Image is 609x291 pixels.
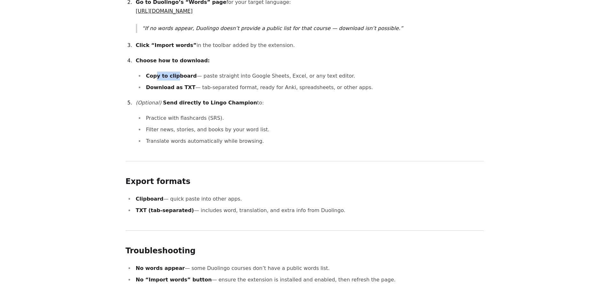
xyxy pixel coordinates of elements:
strong: Click “Import words” [136,42,197,48]
strong: Send directly to Lingo Champion [163,100,257,106]
li: Translate words automatically while browsing. [144,137,484,146]
strong: No “Import words” button [136,277,212,283]
p: to: [136,98,484,107]
h2: Troubleshooting [126,246,484,256]
strong: Clipboard [136,196,164,202]
strong: Choose how to download: [136,57,210,64]
strong: Copy to clipboard [146,73,197,79]
li: Filter news, stories, and books by your word list. [144,125,484,134]
li: — includes word, translation, and extra info from Duolingo. [134,206,484,215]
strong: No words appear [136,265,185,271]
p: in the toolbar added by the extension. [136,41,484,50]
li: — some Duolingo courses don’t have a public words list. [134,264,484,273]
p: If no words appear, Duolingo doesn’t provide a public list for that course — download isn’t possi... [142,24,484,33]
strong: Download as TXT [146,84,196,90]
h2: Export formats [126,177,484,187]
strong: TXT (tab-separated) [136,207,194,213]
li: — tab-separated format, ready for Anki, spreadsheets, or other apps. [144,83,484,92]
li: — paste straight into Google Sheets, Excel, or any text editor. [144,72,484,80]
a: [URL][DOMAIN_NAME] [136,8,193,14]
li: — ensure the extension is installed and enabled, then refresh the page. [134,275,484,284]
em: (Optional) [136,100,161,106]
li: Practice with flashcards (SRS). [144,114,484,123]
li: — quick paste into other apps. [134,195,484,203]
